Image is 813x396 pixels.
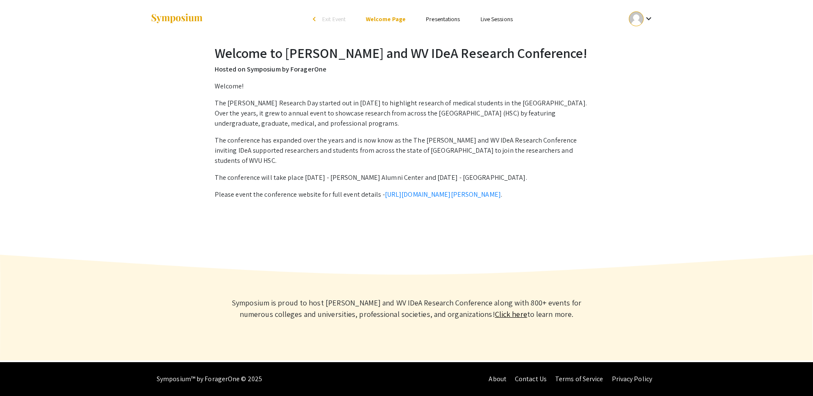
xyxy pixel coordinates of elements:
iframe: Chat [6,358,36,390]
a: Learn more about Symposium [495,309,527,319]
button: Expand account dropdown [620,9,663,28]
a: Presentations [426,15,460,23]
p: Please event the conference website for full event details - . [215,190,598,200]
img: Symposium by ForagerOne [150,13,203,25]
a: [URL][DOMAIN_NAME][PERSON_NAME] [385,190,501,199]
p: The conference will take place [DATE] - [PERSON_NAME] Alumni Center and [DATE] - [GEOGRAPHIC_DATA]. [215,173,598,183]
div: arrow_back_ios [313,16,318,22]
p: The [PERSON_NAME] Research Day started out in [DATE] to highlight research of medical students in... [215,98,598,129]
p: Hosted on Symposium by ForagerOne [215,64,598,74]
p: The conference has expanded over the years and is now know as the The [PERSON_NAME] and WV IDeA R... [215,135,598,166]
span: Exit Event [322,15,346,23]
p: Welcome! [215,81,598,91]
div: Symposium™ by ForagerOne © 2025 [157,362,262,396]
mat-icon: Expand account dropdown [644,14,654,24]
h2: Welcome to [PERSON_NAME] and WV IDeA Research Conference! [215,45,598,61]
a: Terms of Service [555,374,603,383]
p: Symposium is proud to host [PERSON_NAME] and WV IDeA Research Conference along with 800+ events f... [224,297,589,320]
a: Live Sessions [481,15,513,23]
a: Welcome Page [366,15,406,23]
a: Contact Us [515,374,547,383]
a: About [489,374,506,383]
a: Privacy Policy [612,374,652,383]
